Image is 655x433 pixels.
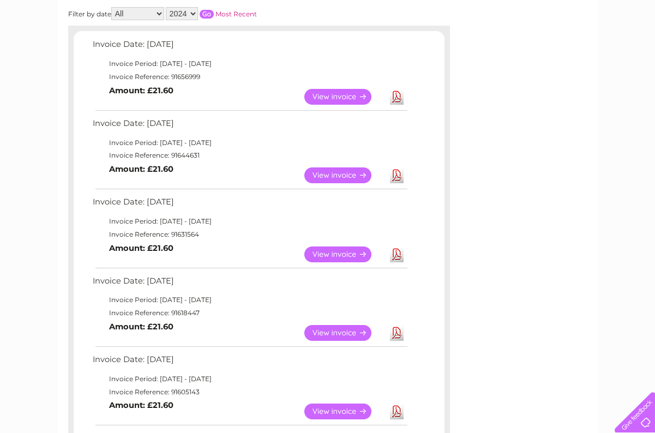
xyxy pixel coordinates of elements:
[90,274,409,294] td: Invoice Date: [DATE]
[390,89,404,105] a: Download
[109,164,173,174] b: Amount: £21.60
[90,386,409,399] td: Invoice Reference: 91605143
[90,136,409,149] td: Invoice Period: [DATE] - [DATE]
[90,37,409,57] td: Invoice Date: [DATE]
[215,10,257,18] a: Most Recent
[90,215,409,228] td: Invoice Period: [DATE] - [DATE]
[90,57,409,70] td: Invoice Period: [DATE] - [DATE]
[90,352,409,372] td: Invoice Date: [DATE]
[90,293,409,306] td: Invoice Period: [DATE] - [DATE]
[463,46,484,55] a: Water
[90,372,409,386] td: Invoice Period: [DATE] - [DATE]
[560,46,576,55] a: Blog
[390,325,404,341] a: Download
[70,6,586,53] div: Clear Business is a trading name of Verastar Limited (registered in [GEOGRAPHIC_DATA] No. 3667643...
[490,46,514,55] a: Energy
[90,195,409,215] td: Invoice Date: [DATE]
[68,7,354,20] div: Filter by date
[109,86,173,95] b: Amount: £21.60
[390,404,404,419] a: Download
[90,149,409,162] td: Invoice Reference: 91644631
[109,400,173,410] b: Amount: £21.60
[304,89,384,105] a: View
[390,246,404,262] a: Download
[90,228,409,241] td: Invoice Reference: 91631564
[304,167,384,183] a: View
[109,243,173,253] b: Amount: £21.60
[304,325,384,341] a: View
[90,306,409,320] td: Invoice Reference: 91618447
[90,116,409,136] td: Invoice Date: [DATE]
[304,404,384,419] a: View
[90,70,409,83] td: Invoice Reference: 91656999
[23,28,79,62] img: logo.png
[582,46,609,55] a: Contact
[304,246,384,262] a: View
[449,5,525,19] a: 0333 014 3131
[109,322,173,332] b: Amount: £21.60
[619,46,645,55] a: Log out
[521,46,554,55] a: Telecoms
[390,167,404,183] a: Download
